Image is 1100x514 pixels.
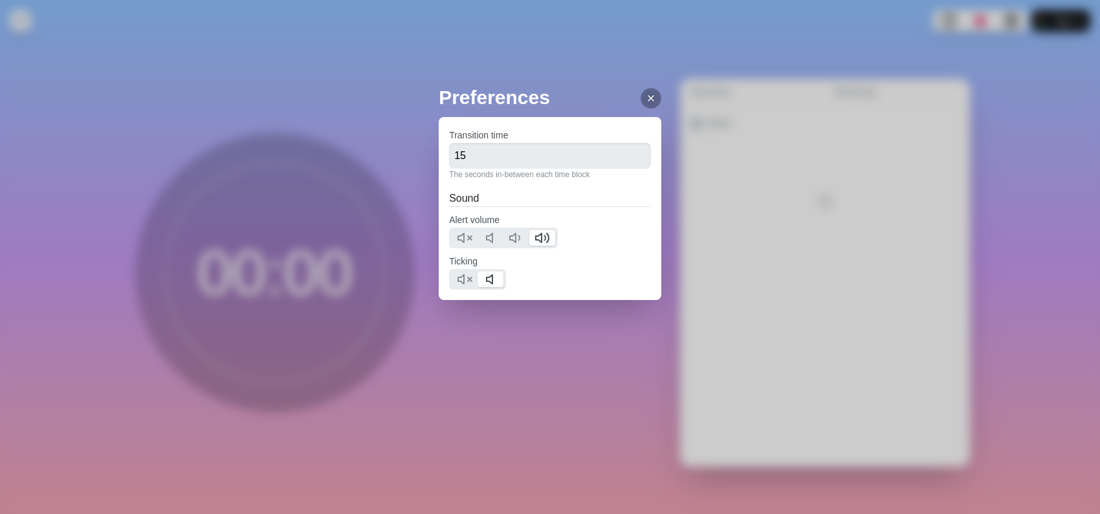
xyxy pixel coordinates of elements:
[439,83,661,112] h2: Preferences
[449,130,508,140] label: Transition time
[449,256,478,266] label: Ticking
[449,191,651,206] h2: Sound
[449,215,500,225] label: Alert volume
[449,169,651,180] p: The seconds in-between each time block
